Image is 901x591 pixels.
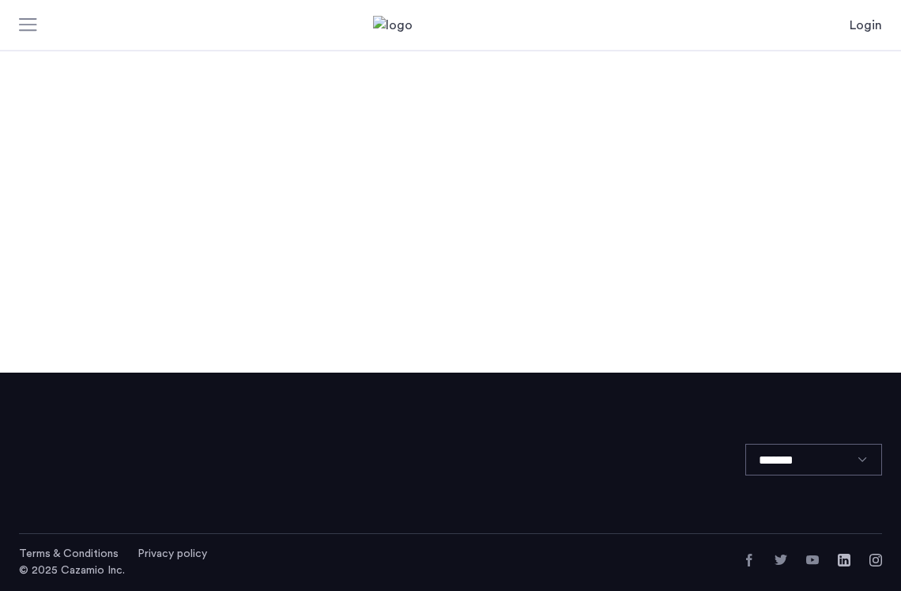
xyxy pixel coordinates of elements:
[806,554,819,566] a: YouTube
[19,546,119,562] a: Terms and conditions
[138,546,207,562] a: Privacy policy
[869,554,882,566] a: Instagram
[373,16,528,35] a: Cazamio Logo
[19,565,125,576] span: © 2025 Cazamio Inc.
[838,554,850,566] a: LinkedIn
[850,16,882,35] a: Login
[743,554,756,566] a: Facebook
[745,444,882,475] select: Language select
[373,16,528,35] img: logo
[775,554,787,566] a: Twitter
